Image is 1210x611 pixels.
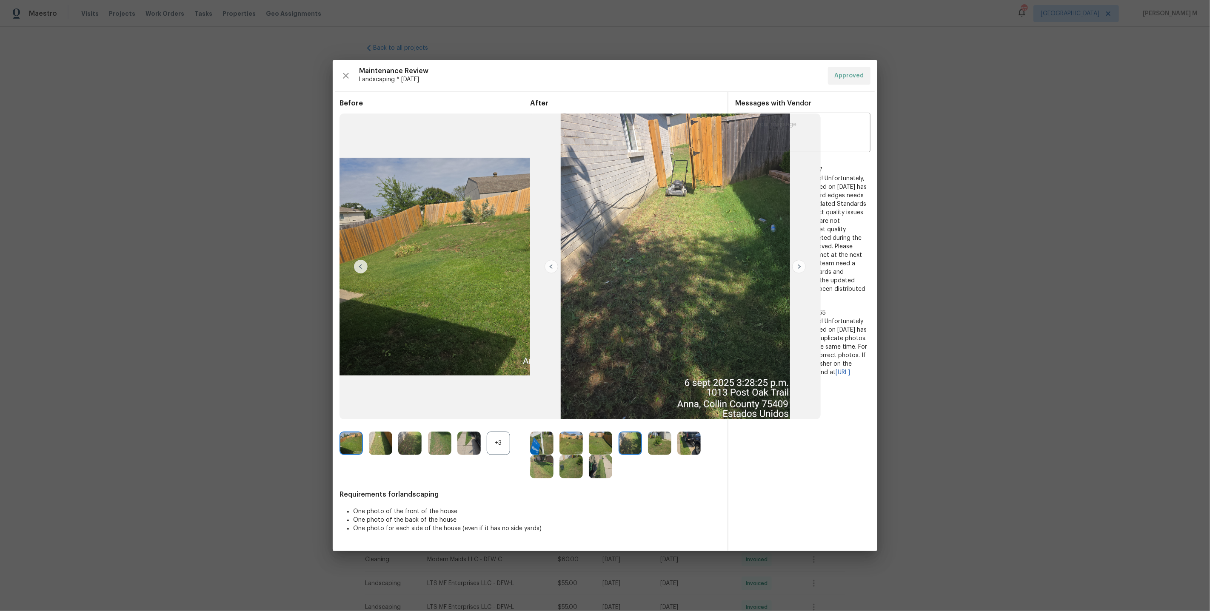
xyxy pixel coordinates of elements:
[353,524,721,533] li: One photo for each side of the house (even if it has no side yards)
[359,67,821,75] span: Maintenance Review
[354,260,368,273] img: left-chevron-button-url
[340,99,530,108] span: Before
[340,490,721,499] span: Requirements for landscaping
[545,260,558,273] img: left-chevron-button-url
[353,516,721,524] li: One photo of the back of the house
[359,75,821,84] span: Landscaping * [DATE]
[487,432,510,455] div: +3
[353,507,721,516] li: One photo of the front of the house
[530,99,721,108] span: After
[792,260,806,273] img: right-chevron-button-url
[735,100,811,107] span: Messages with Vendor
